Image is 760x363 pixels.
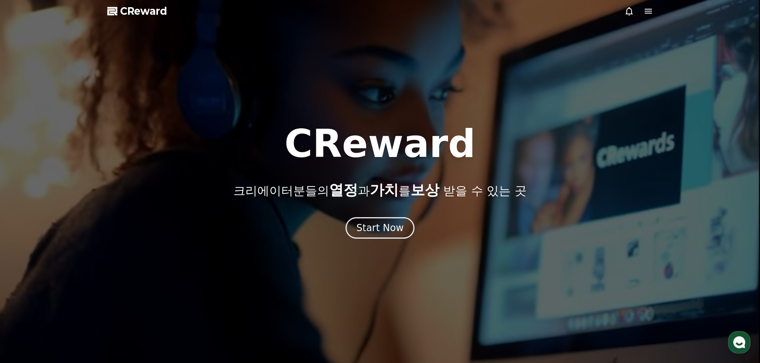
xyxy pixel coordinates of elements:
span: 대화 [73,265,83,271]
span: 가치 [370,182,399,198]
span: CReward [120,5,167,18]
a: CReward [107,5,167,18]
span: 열정 [329,182,358,198]
div: Start Now [356,222,404,234]
p: 크리에이터분들의 과 를 받을 수 있는 곳 [233,182,526,198]
a: Start Now [345,225,415,233]
button: Start Now [345,217,415,239]
span: 보상 [411,182,439,198]
a: 설정 [103,253,153,273]
span: 홈 [25,265,30,271]
h1: CReward [284,125,476,163]
span: 설정 [123,265,133,271]
a: 홈 [2,253,53,273]
a: 대화 [53,253,103,273]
